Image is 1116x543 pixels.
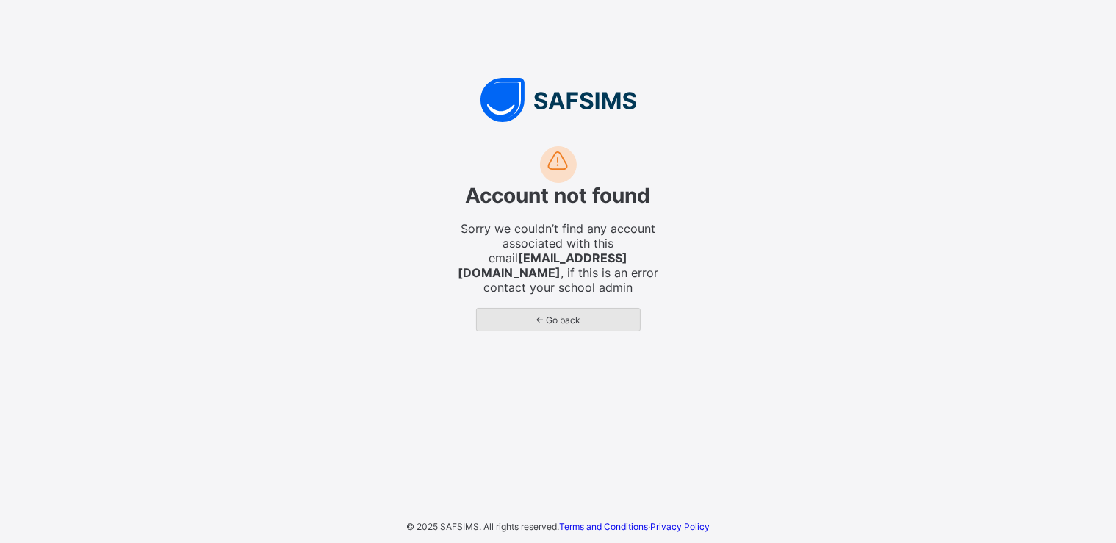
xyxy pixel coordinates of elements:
[559,521,710,532] span: ·
[406,521,559,532] span: © 2025 SAFSIMS. All rights reserved.
[466,183,651,208] span: Account not found
[338,78,779,122] img: SAFSIMS Logo
[488,314,629,326] span: ← Go back
[559,521,648,532] a: Terms and Conditions
[456,221,661,295] span: Sorry we couldn’t find any account associated with this email , if this is an error contact your ...
[650,521,710,532] a: Privacy Policy
[458,251,627,280] strong: [EMAIL_ADDRESS][DOMAIN_NAME]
